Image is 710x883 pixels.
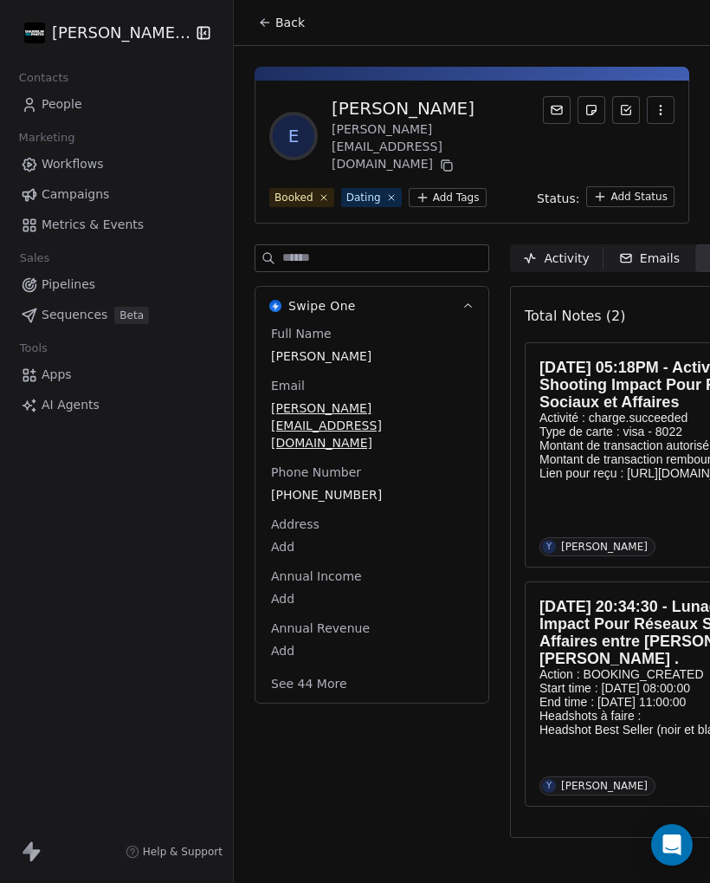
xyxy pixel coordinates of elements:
div: Y [546,779,552,793]
span: [PERSON_NAME] [271,347,473,365]
div: [PERSON_NAME] [561,541,648,553]
span: AI Agents [42,396,100,414]
div: Swipe OneSwipe One [255,325,488,703]
a: Workflows [14,150,219,179]
a: Metrics & Events [14,211,219,239]
a: Apps [14,360,219,389]
span: People [42,95,82,114]
a: AI Agents [14,391,219,419]
span: Contacts [11,65,76,91]
div: Activity [523,250,589,268]
span: Beta [114,307,149,324]
img: Swipe One [269,300,281,312]
span: Annual Revenue [268,620,373,637]
div: Emails [619,250,680,268]
div: Open Intercom Messenger [651,824,693,866]
div: [PERSON_NAME][EMAIL_ADDRESS][DOMAIN_NAME] [332,120,543,176]
span: Add [271,590,473,607]
span: [PHONE_NUMBER] [271,486,473,503]
span: Phone Number [268,464,365,481]
a: People [14,90,219,119]
a: Campaigns [14,180,219,209]
span: Help & Support [143,845,223,859]
button: Add Status [586,186,674,207]
span: Workflows [42,155,104,173]
span: Status: [537,190,579,207]
div: Dating [346,190,381,205]
span: Email [268,377,308,394]
a: Help & Support [126,845,223,859]
div: Y [546,540,552,554]
span: Pipelines [42,276,95,294]
div: [PERSON_NAME] [332,96,543,120]
span: E [273,115,314,157]
span: [PERSON_NAME] Photo [52,22,192,44]
button: See 44 More [261,668,358,699]
span: [PERSON_NAME][EMAIL_ADDRESS][DOMAIN_NAME] [271,399,473,451]
span: Marketing [11,125,82,151]
span: Full Name [268,325,335,342]
span: Apps [42,366,72,384]
span: Add [271,538,473,555]
a: Pipelines [14,270,219,299]
span: Swipe One [288,297,356,315]
span: Address [268,516,323,533]
button: Back [248,7,315,38]
span: Back [275,14,305,31]
span: Sequences [42,306,107,324]
button: Swipe OneSwipe One [255,287,488,325]
span: Campaigns [42,185,109,204]
a: SequencesBeta [14,301,219,329]
span: Annual Income [268,568,365,585]
span: Add [271,642,473,659]
div: [PERSON_NAME] [561,780,648,792]
span: Sales [12,245,57,271]
span: Metrics & Events [42,216,144,234]
span: Tools [12,335,55,361]
img: Daudelin%20Photo%20Logo%20White%202025%20Square.png [24,23,45,43]
button: [PERSON_NAME] Photo [21,18,184,48]
button: Add Tags [409,188,487,207]
div: Booked [274,190,313,205]
span: Total Notes (2) [525,306,625,327]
